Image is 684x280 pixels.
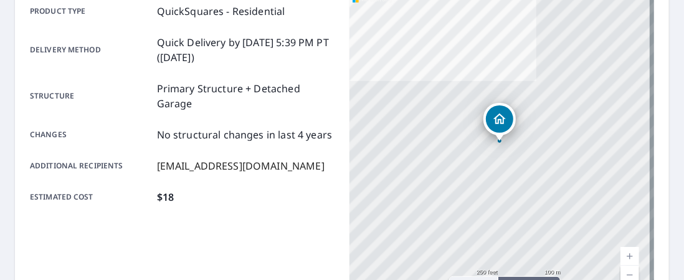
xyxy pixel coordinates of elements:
p: $18 [157,190,174,205]
p: Primary Structure + Detached Garage [157,81,335,111]
p: Estimated cost [30,190,152,205]
p: [EMAIL_ADDRESS][DOMAIN_NAME] [157,158,325,173]
p: Additional recipients [30,158,152,173]
p: Changes [30,127,152,142]
p: Delivery method [30,35,152,65]
p: Structure [30,81,152,111]
p: No structural changes in last 4 years [157,127,333,142]
p: Quick Delivery by [DATE] 5:39 PM PT ([DATE]) [157,35,335,65]
p: Product type [30,4,152,19]
p: QuickSquares - Residential [157,4,285,19]
a: Current Level 17, Zoom In [620,247,639,266]
div: Dropped pin, building 1, Residential property, 1542 Home Park Dr Allen, TX 75002 [483,103,516,142]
